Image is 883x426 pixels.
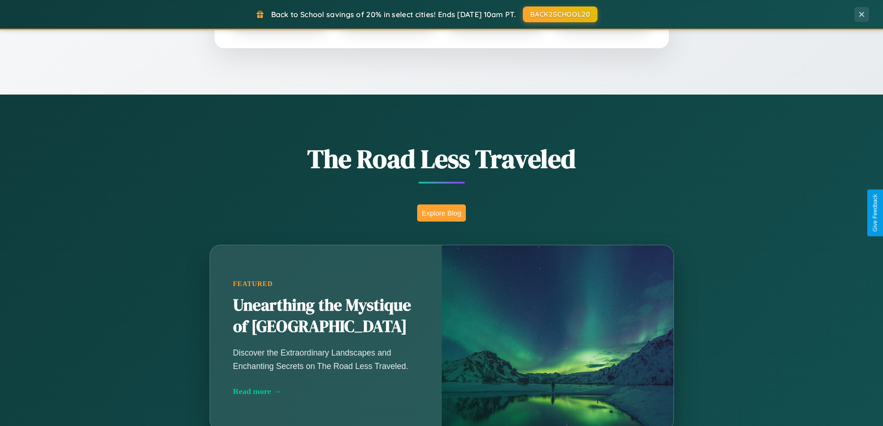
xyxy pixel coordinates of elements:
[417,204,466,222] button: Explore Blog
[872,194,878,232] div: Give Feedback
[523,6,597,22] button: BACK2SCHOOL20
[233,387,419,396] div: Read more →
[233,295,419,337] h2: Unearthing the Mystique of [GEOGRAPHIC_DATA]
[233,280,419,288] div: Featured
[271,10,516,19] span: Back to School savings of 20% in select cities! Ends [DATE] 10am PT.
[164,141,720,177] h1: The Road Less Traveled
[233,346,419,372] p: Discover the Extraordinary Landscapes and Enchanting Secrets on The Road Less Traveled.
